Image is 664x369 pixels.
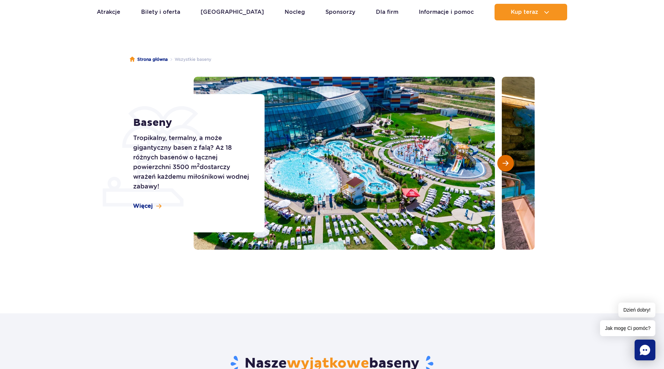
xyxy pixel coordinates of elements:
[97,4,120,20] a: Atrakcje
[511,9,538,15] span: Kup teraz
[376,4,398,20] a: Dla firm
[325,4,355,20] a: Sponsorzy
[133,133,249,191] p: Tropikalny, termalny, a może gigantyczny basen z falą? Aż 18 różnych basenów o łącznej powierzchn...
[168,56,211,63] li: Wszystkie baseny
[194,77,495,250] img: Zewnętrzna część Suntago z basenami i zjeżdżalniami, otoczona leżakami i zielenią
[635,340,655,360] div: Chat
[130,56,168,63] a: Strona główna
[618,303,655,317] span: Dzień dobry!
[285,4,305,20] a: Nocleg
[133,202,153,210] span: Więcej
[600,320,655,336] span: Jak mogę Ci pomóc?
[419,4,474,20] a: Informacje i pomoc
[133,202,162,210] a: Więcej
[201,4,264,20] a: [GEOGRAPHIC_DATA]
[197,162,200,168] sup: 2
[497,155,514,172] button: Następny slajd
[495,4,567,20] button: Kup teraz
[141,4,180,20] a: Bilety i oferta
[133,117,249,129] h1: Baseny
